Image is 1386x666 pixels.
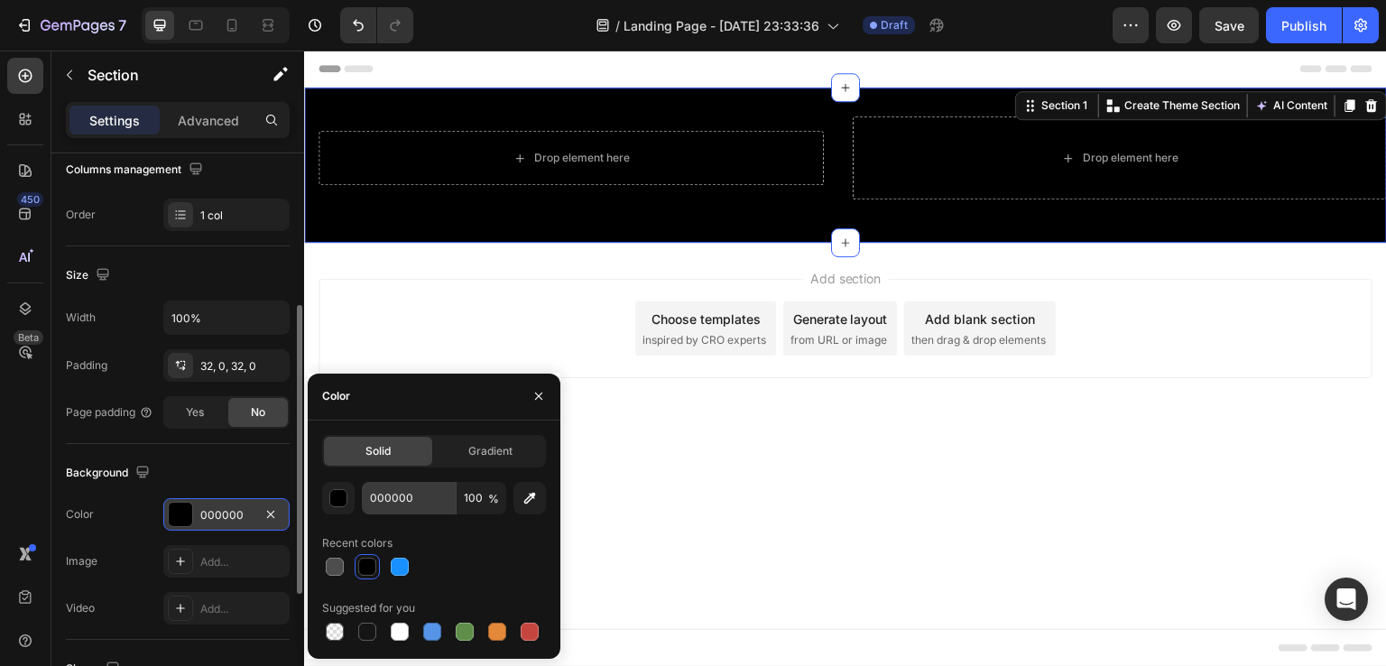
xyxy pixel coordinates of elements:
span: Save [1215,18,1244,33]
div: Choose templates [347,259,457,278]
span: Gradient [468,443,513,459]
p: Section [88,64,236,86]
div: Add blank section [621,259,731,278]
div: 32, 0, 32, 0 [200,358,285,375]
div: Order [66,207,96,223]
div: Background [66,461,153,486]
p: Settings [89,111,140,130]
p: 7 [118,14,126,36]
div: Suggested for you [322,600,415,616]
iframe: Design area [304,51,1386,666]
div: Publish [1281,16,1326,35]
span: Add section [499,218,585,237]
span: Yes [186,404,204,421]
div: Video [66,600,95,616]
div: Undo/Redo [340,7,413,43]
span: / [615,16,620,35]
span: Landing Page - [DATE] 23:33:36 [624,16,819,35]
div: 1 col [200,208,285,224]
div: Open Intercom Messenger [1325,578,1368,621]
div: Color [66,506,94,523]
div: Section 1 [734,47,787,63]
div: Color [322,388,350,404]
span: % [488,491,499,507]
div: Generate layout [489,259,584,278]
div: Columns management [66,158,207,182]
div: Beta [14,330,43,345]
span: Draft [881,17,908,33]
div: 450 [17,192,43,207]
p: Create Theme Section [820,47,936,63]
button: Save [1199,7,1259,43]
button: Publish [1266,7,1342,43]
span: No [251,404,265,421]
div: Add... [200,554,285,570]
div: Page padding [66,404,153,421]
div: Recent colors [322,535,393,551]
div: Size [66,264,114,288]
div: Padding [66,357,107,374]
span: Solid [365,443,391,459]
span: from URL or image [486,282,583,298]
input: Eg: FFFFFF [362,482,456,514]
div: Add... [200,601,285,617]
div: Width [66,310,96,326]
div: Drop element here [779,100,874,115]
p: Advanced [178,111,239,130]
input: Auto [164,301,289,334]
div: Image [66,553,97,569]
button: 7 [7,7,134,43]
button: AI Content [947,44,1027,66]
div: 000000 [200,507,253,523]
span: inspired by CRO experts [338,282,462,298]
span: then drag & drop elements [607,282,742,298]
